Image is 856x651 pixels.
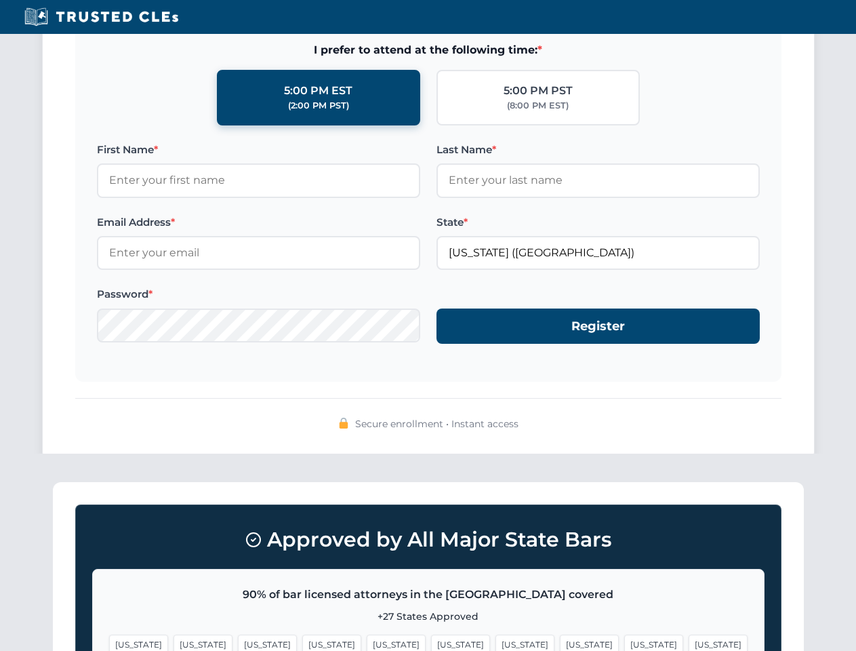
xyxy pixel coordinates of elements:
[436,309,760,344] button: Register
[109,586,748,604] p: 90% of bar licensed attorneys in the [GEOGRAPHIC_DATA] covered
[355,416,518,431] span: Secure enrollment • Instant access
[97,236,420,270] input: Enter your email
[507,99,569,113] div: (8:00 PM EST)
[436,142,760,158] label: Last Name
[97,142,420,158] label: First Name
[97,286,420,302] label: Password
[436,236,760,270] input: Missouri (MO)
[338,418,349,429] img: 🔒
[504,82,573,100] div: 5:00 PM PST
[436,163,760,197] input: Enter your last name
[92,521,765,558] h3: Approved by All Major State Bars
[20,7,182,27] img: Trusted CLEs
[97,214,420,231] label: Email Address
[109,609,748,624] p: +27 States Approved
[436,214,760,231] label: State
[284,82,352,100] div: 5:00 PM EST
[288,99,349,113] div: (2:00 PM PST)
[97,41,760,59] span: I prefer to attend at the following time:
[97,163,420,197] input: Enter your first name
